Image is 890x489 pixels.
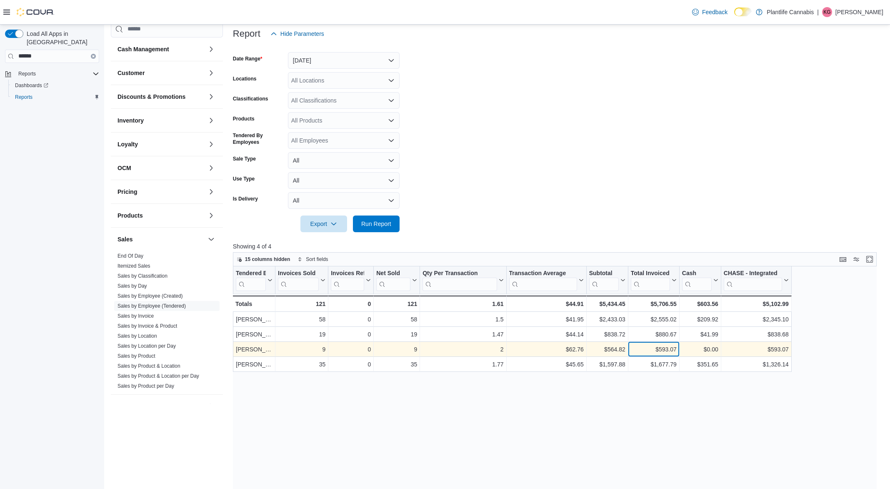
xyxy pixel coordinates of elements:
div: $2,345.10 [724,314,789,324]
button: Hide Parameters [267,25,327,42]
div: Net Sold [376,269,410,277]
button: Pricing [206,187,216,197]
button: Loyalty [206,139,216,149]
span: Load All Apps in [GEOGRAPHIC_DATA] [23,30,99,46]
button: Customer [206,68,216,78]
div: $351.65 [682,359,718,369]
button: Taxes [117,402,205,411]
label: Date Range [233,55,262,62]
a: End Of Day [117,253,143,259]
button: Customer [117,69,205,77]
span: Sales by Employee (Created) [117,293,183,299]
h3: Report [233,29,260,39]
div: $838.72 [589,329,625,339]
img: Cova [17,8,54,16]
div: Tendered Employee [236,269,266,291]
button: Reports [15,69,39,79]
button: Subtotal [589,269,625,291]
span: Run Report [361,220,391,228]
button: Tendered Employee [236,269,272,291]
div: Invoices Sold [278,269,319,277]
span: Sales by Product & Location per Day [117,373,199,379]
div: $0.00 [682,344,718,354]
button: Invoices Sold [278,269,325,291]
button: Sort fields [294,254,331,264]
div: $5,102.99 [724,299,789,309]
a: Sales by Invoice [117,313,154,319]
label: Sale Type [233,155,256,162]
h3: OCM [117,164,131,172]
div: [PERSON_NAME] [236,329,272,339]
button: Discounts & Promotions [206,92,216,102]
div: 0 [331,344,371,354]
button: Export [300,216,347,232]
button: Run Report [353,216,400,232]
a: Dashboards [8,80,102,91]
button: Open list of options [388,97,395,104]
span: Sort fields [306,256,328,263]
p: Showing 4 of 4 [233,242,883,251]
h3: Pricing [117,188,137,196]
h3: Taxes [117,402,134,411]
div: 121 [278,299,325,309]
div: [PERSON_NAME] [236,344,272,354]
div: $41.99 [682,329,718,339]
div: [PERSON_NAME] [236,359,272,369]
h3: Customer [117,69,145,77]
div: 1.5 [422,314,503,324]
div: 9 [278,344,325,354]
a: Sales by Day [117,283,147,289]
button: [DATE] [288,52,400,69]
a: Feedback [689,4,731,20]
div: 1.77 [422,359,503,369]
div: Cash [682,269,712,277]
span: Reports [15,69,99,79]
div: 121 [376,299,417,309]
div: 19 [376,329,417,339]
h3: Discounts & Promotions [117,93,185,101]
button: Reports [2,68,102,80]
div: 9 [376,344,417,354]
div: 35 [376,359,417,369]
div: Transaction Average [509,269,577,291]
div: $880.67 [631,329,677,339]
button: Sales [206,234,216,244]
span: Sales by Product [117,353,155,359]
button: CHASE - Integrated [724,269,789,291]
div: $41.95 [509,314,583,324]
button: Open list of options [388,117,395,124]
span: Feedback [702,8,727,16]
div: Total Invoiced [630,269,670,291]
button: Keyboard shortcuts [838,254,848,264]
div: $62.76 [509,344,583,354]
div: 35 [278,359,325,369]
div: $593.07 [724,344,789,354]
span: Dashboards [12,80,99,90]
span: Sales by Product per Day [117,383,174,389]
span: KG [823,7,830,17]
button: Taxes [206,401,216,411]
span: 15 columns hidden [245,256,290,263]
div: 0 [331,314,371,324]
div: Subtotal [589,269,618,277]
div: 0 [331,299,371,309]
div: $45.65 [509,359,583,369]
p: [PERSON_NAME] [835,7,883,17]
a: Reports [12,92,36,102]
button: Loyalty [117,140,205,148]
div: Total Invoiced [630,269,670,277]
a: Sales by Location per Day [117,343,176,349]
div: $1,677.79 [631,359,677,369]
button: All [288,152,400,169]
div: Tendered Employee [236,269,266,277]
div: $1,326.14 [724,359,789,369]
span: Itemized Sales [117,263,150,269]
div: Totals [235,299,272,309]
div: $5,434.45 [589,299,625,309]
div: $2,433.03 [589,314,625,324]
button: Reports [8,91,102,103]
label: Classifications [233,95,268,102]
div: 0 [331,329,371,339]
div: Invoices Sold [278,269,319,291]
button: Open list of options [388,137,395,144]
